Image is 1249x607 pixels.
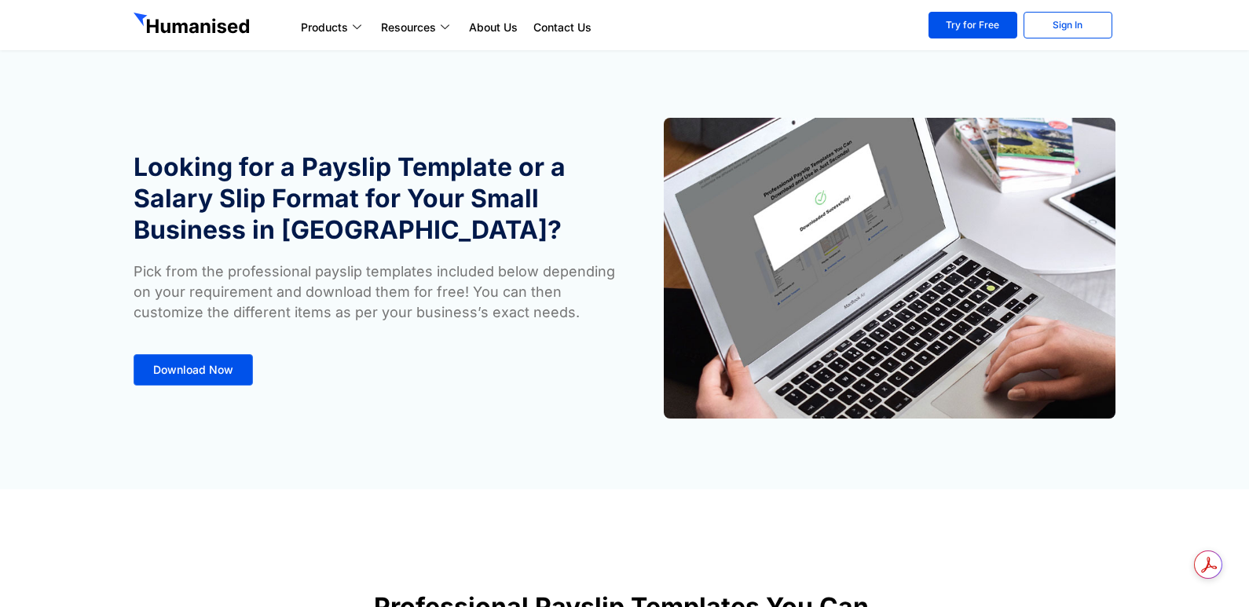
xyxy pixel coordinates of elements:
[373,18,461,37] a: Resources
[153,364,233,375] span: Download Now
[134,354,253,386] a: Download Now
[1024,12,1112,38] a: Sign In
[526,18,599,37] a: Contact Us
[929,12,1017,38] a: Try for Free
[293,18,373,37] a: Products
[461,18,526,37] a: About Us
[134,152,617,246] h1: Looking for a Payslip Template or a Salary Slip Format for Your Small Business in [GEOGRAPHIC_DATA]?
[134,13,253,38] img: GetHumanised Logo
[134,261,617,323] p: Pick from the professional payslip templates included below depending on your requirement and dow...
